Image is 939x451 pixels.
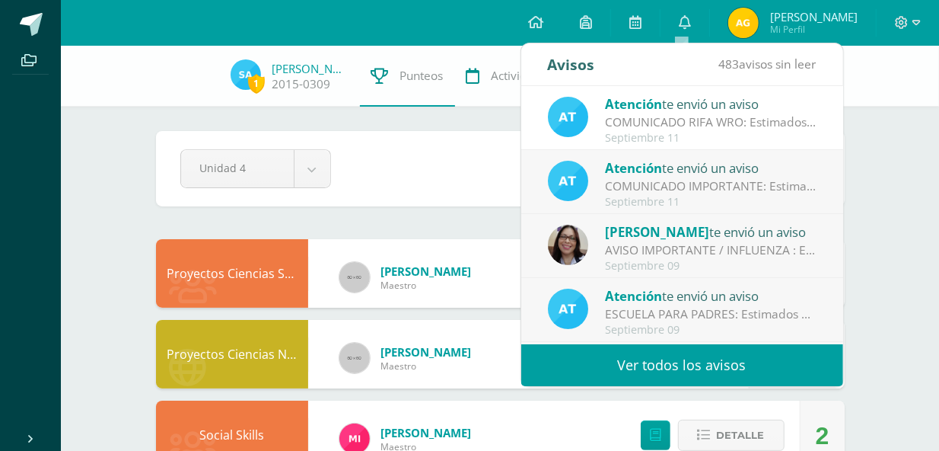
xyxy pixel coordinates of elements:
[339,262,370,293] img: 60x60
[605,241,816,259] div: AVISO IMPORTANTE / INFLUENZA : Estimados padres de familia, favor tomar en cuenta la información ...
[605,223,709,241] span: [PERSON_NAME]
[360,46,455,107] a: Punteos
[272,76,331,92] a: 2015-0309
[400,68,444,84] span: Punteos
[181,150,330,187] a: Unidad 4
[200,150,275,186] span: Unidad 4
[231,59,261,90] img: 1d0b7858f1263ef2a4c4511d85fc3fbe.png
[272,61,349,76] a: [PERSON_NAME]
[770,23,858,36] span: Mi Perfil
[381,360,472,373] span: Maestro
[339,343,370,373] img: 60x60
[719,56,740,72] span: 483
[381,264,472,279] a: [PERSON_NAME]
[548,97,588,137] img: 9fc725f787f6a993fc92a288b7a8b70c.png
[717,421,765,449] span: Detalle
[381,344,472,360] a: [PERSON_NAME]
[548,161,588,201] img: 9fc725f787f6a993fc92a288b7a8b70c.png
[605,324,816,337] div: Septiembre 09
[605,114,816,131] div: COMUNICADO RIFA WRO: Estimados padres de familia, Reciban un cordial saludo de parte de nuestra c...
[728,8,759,38] img: d800990fed50f6b93719927471d4663c.png
[770,9,858,24] span: [PERSON_NAME]
[605,95,662,113] span: Atención
[455,46,565,107] a: Actividades
[719,56,816,72] span: avisos sin leer
[381,425,472,440] a: [PERSON_NAME]
[381,279,472,292] span: Maestro
[605,132,816,145] div: Septiembre 11
[156,239,308,308] div: Proyectos Ciencias Sociales
[492,68,553,84] span: Actividades
[678,420,785,451] button: Detalle
[548,225,588,265] img: c9e471a3c4ae9baa2ac2f1025b3fcab6.png
[605,260,816,273] div: Septiembre 09
[605,222,816,241] div: te envió un aviso
[605,178,816,195] div: COMUNICADO IMPORTANTE: Estimados padres de familia, Reciban un cordial saludo de parte de nuestra...
[605,287,662,305] span: Atención
[605,286,816,305] div: te envió un aviso
[521,344,843,386] a: Ver todos los avisos
[605,305,816,323] div: ESCUELA PARA PADRES: Estimados padres de familia. Les compartimos información sobre nuestra escue...
[248,74,265,93] span: 1
[605,94,816,114] div: te envió un aviso
[548,43,595,85] div: Avisos
[605,158,816,178] div: te envió un aviso
[605,159,662,177] span: Atención
[548,289,588,329] img: 9fc725f787f6a993fc92a288b7a8b70c.png
[605,196,816,209] div: Septiembre 11
[156,320,308,389] div: Proyectos Ciencias Naturales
